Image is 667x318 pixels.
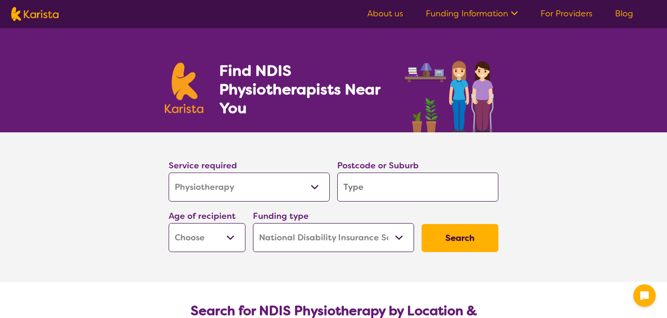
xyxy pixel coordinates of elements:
[11,7,59,21] img: Karista logo
[541,8,593,19] a: For Providers
[169,210,236,222] label: Age of recipient
[402,51,502,132] img: physiotherapy
[337,160,419,171] label: Postcode or Suburb
[253,210,309,222] label: Funding type
[337,173,498,202] input: Type
[615,8,633,19] a: Blog
[219,61,393,117] h1: Find NDIS Physiotherapists Near You
[426,8,518,19] a: Funding Information
[422,224,498,252] button: Search
[165,63,203,113] img: Karista logo
[367,8,403,19] a: About us
[169,160,237,171] label: Service required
